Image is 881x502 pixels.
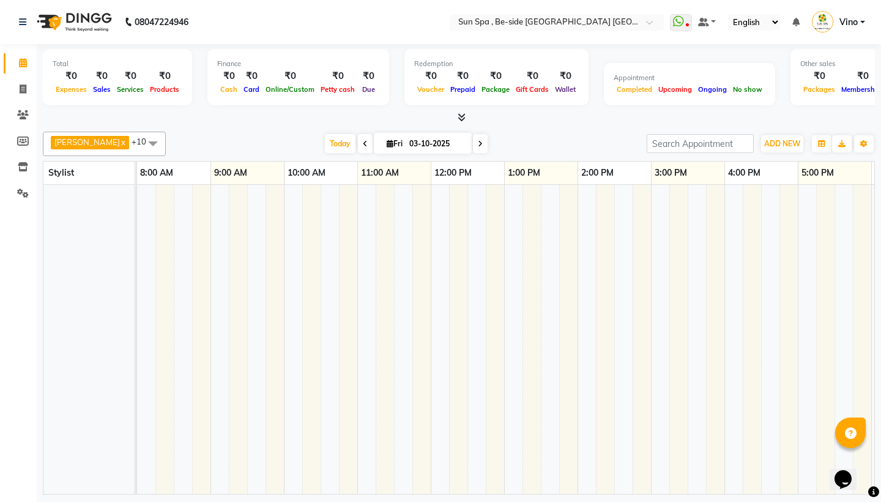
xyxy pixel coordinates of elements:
[406,135,467,153] input: 2025-10-03
[53,59,182,69] div: Total
[478,85,513,94] span: Package
[211,164,250,182] a: 9:00 AM
[614,73,765,83] div: Appointment
[552,69,579,83] div: ₹0
[798,164,837,182] a: 5:00 PM
[53,69,90,83] div: ₹0
[240,85,262,94] span: Card
[655,85,695,94] span: Upcoming
[53,85,90,94] span: Expenses
[147,69,182,83] div: ₹0
[318,69,358,83] div: ₹0
[54,137,120,147] span: [PERSON_NAME]
[262,85,318,94] span: Online/Custom
[217,69,240,83] div: ₹0
[284,164,329,182] a: 10:00 AM
[358,164,402,182] a: 11:00 AM
[513,69,552,83] div: ₹0
[730,85,765,94] span: No show
[358,69,379,83] div: ₹0
[135,5,188,39] b: 08047224946
[359,85,378,94] span: Due
[90,69,114,83] div: ₹0
[800,85,838,94] span: Packages
[761,135,803,152] button: ADD NEW
[120,137,125,147] a: x
[695,85,730,94] span: Ongoing
[839,16,858,29] span: Vino
[414,85,447,94] span: Voucher
[217,85,240,94] span: Cash
[812,11,833,32] img: Vino
[505,164,543,182] a: 1:00 PM
[414,69,447,83] div: ₹0
[48,167,74,178] span: Stylist
[647,134,754,153] input: Search Appointment
[447,85,478,94] span: Prepaid
[325,134,355,153] span: Today
[431,164,475,182] a: 12:00 PM
[217,59,379,69] div: Finance
[830,453,869,490] iframe: chat widget
[578,164,617,182] a: 2:00 PM
[552,85,579,94] span: Wallet
[800,69,838,83] div: ₹0
[147,85,182,94] span: Products
[513,85,552,94] span: Gift Cards
[447,69,478,83] div: ₹0
[478,69,513,83] div: ₹0
[114,69,147,83] div: ₹0
[114,85,147,94] span: Services
[262,69,318,83] div: ₹0
[132,137,155,146] span: +10
[240,69,262,83] div: ₹0
[764,139,800,148] span: ADD NEW
[614,85,655,94] span: Completed
[414,59,579,69] div: Redemption
[652,164,690,182] a: 3:00 PM
[137,164,176,182] a: 8:00 AM
[318,85,358,94] span: Petty cash
[90,85,114,94] span: Sales
[31,5,115,39] img: logo
[725,164,764,182] a: 4:00 PM
[384,139,406,148] span: Fri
